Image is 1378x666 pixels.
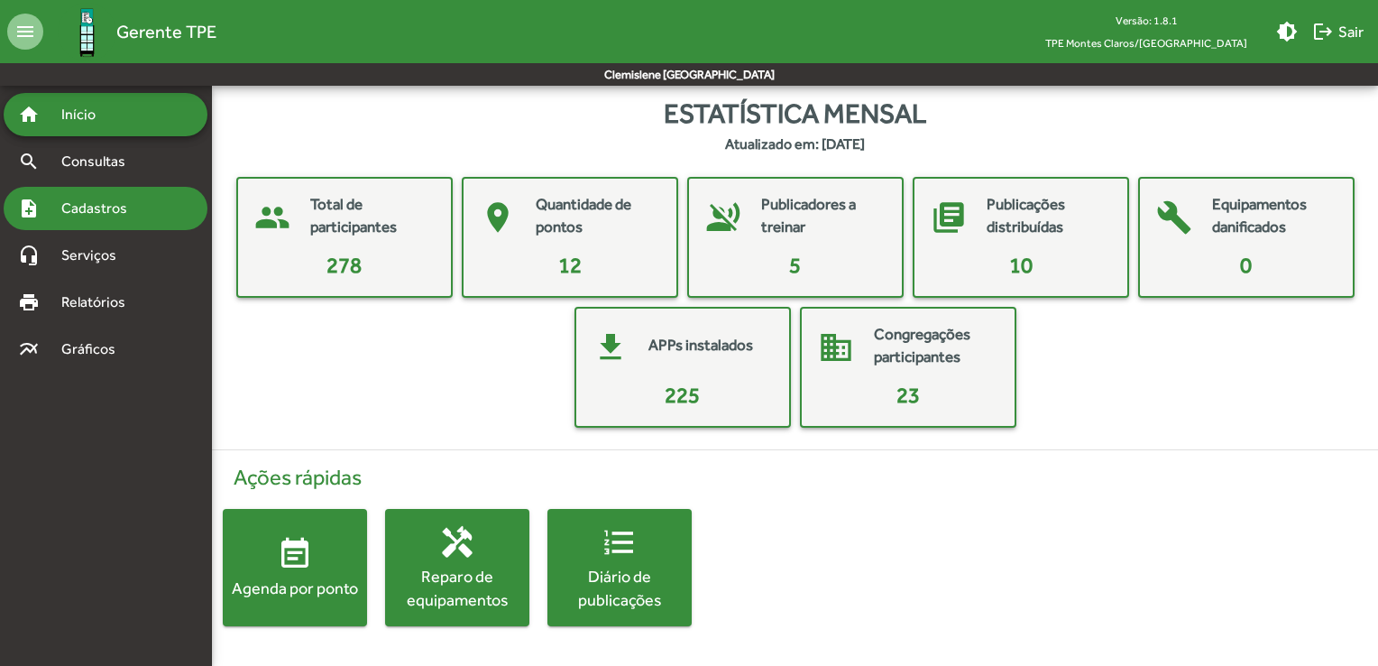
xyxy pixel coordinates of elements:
button: Sair [1305,15,1371,48]
button: Reparo de equipamentos [385,509,529,626]
mat-icon: get_app [583,320,638,375]
span: 0 [1240,253,1252,277]
mat-card-title: Publicadores a treinar [761,193,884,239]
mat-icon: people [245,190,299,245]
mat-icon: format_list_numbered [602,524,638,560]
strong: Atualizado em: [DATE] [725,134,865,155]
mat-icon: voice_over_off [696,190,750,245]
span: TPE Montes Claros/[GEOGRAPHIC_DATA] [1031,32,1262,54]
span: Cadastros [51,198,151,219]
mat-icon: library_books [922,190,976,245]
span: Início [51,104,122,125]
mat-icon: search [18,151,40,172]
span: Relatórios [51,291,149,313]
span: Gráficos [51,338,140,360]
span: Sair [1312,15,1364,48]
button: Diário de publicações [547,509,692,626]
button: Agenda por ponto [223,509,367,626]
span: Estatística mensal [664,93,926,134]
span: 5 [789,253,801,277]
span: 10 [1009,253,1033,277]
h4: Ações rápidas [223,465,1367,491]
mat-icon: domain [809,320,863,375]
mat-icon: build [1147,190,1201,245]
span: Serviços [51,245,141,266]
span: 12 [558,253,582,277]
mat-card-title: Quantidade de pontos [536,193,658,239]
mat-icon: menu [7,14,43,50]
mat-icon: home [18,104,40,125]
mat-icon: brightness_medium [1276,21,1298,42]
span: 278 [326,253,362,277]
span: Gerente TPE [116,17,216,46]
mat-card-title: Total de participantes [310,193,433,239]
mat-icon: print [18,291,40,313]
mat-card-title: APPs instalados [648,334,753,357]
mat-icon: handyman [439,524,475,560]
mat-icon: event_note [277,536,313,572]
mat-card-title: Congregações participantes [874,323,997,369]
div: Agenda por ponto [223,577,367,599]
mat-icon: logout [1312,21,1334,42]
mat-icon: note_add [18,198,40,219]
mat-icon: headset_mic [18,245,40,266]
span: 23 [896,383,920,407]
div: Reparo de equipamentos [385,565,529,610]
div: Diário de publicações [547,565,692,610]
div: Versão: 1.8.1 [1031,9,1262,32]
mat-icon: place [471,190,525,245]
span: 225 [665,383,700,407]
mat-card-title: Publicações distribuídas [987,193,1109,239]
mat-card-title: Equipamentos danificados [1212,193,1335,239]
img: Logo [58,3,116,61]
mat-icon: multiline_chart [18,338,40,360]
a: Gerente TPE [43,3,216,61]
span: Consultas [51,151,149,172]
